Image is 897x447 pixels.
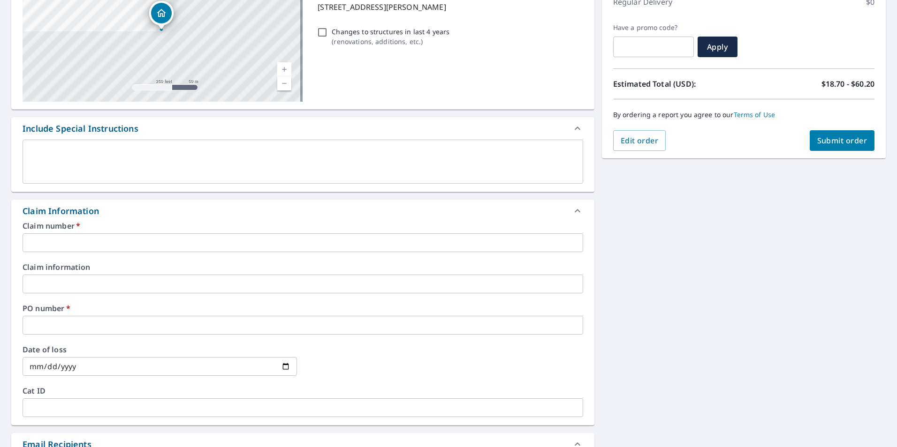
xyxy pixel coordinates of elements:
div: Claim Information [11,200,594,222]
p: [STREET_ADDRESS][PERSON_NAME] [318,1,579,13]
a: Current Level 17, Zoom Out [277,76,291,90]
label: PO number [23,305,583,312]
p: Changes to structures in last 4 years [332,27,449,37]
label: Cat ID [23,387,583,395]
span: Apply [705,42,730,52]
button: Edit order [613,130,666,151]
p: Estimated Total (USD): [613,78,744,89]
div: Include Special Instructions [23,122,138,135]
button: Submit order [810,130,875,151]
div: Include Special Instructions [11,117,594,140]
p: By ordering a report you agree to our [613,111,874,119]
label: Claim information [23,263,583,271]
label: Date of loss [23,346,297,353]
button: Apply [698,37,737,57]
a: Current Level 17, Zoom In [277,62,291,76]
a: Terms of Use [734,110,775,119]
label: Have a promo code? [613,23,694,32]
p: ( renovations, additions, etc. ) [332,37,449,46]
span: Submit order [817,135,867,146]
label: Claim number [23,222,583,230]
div: Claim Information [23,205,99,217]
span: Edit order [621,135,659,146]
p: $18.70 - $60.20 [821,78,874,89]
div: Dropped pin, building 1, Residential property, 2077 Walton Ave Pittsburgh, PA 15210 [149,1,174,30]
